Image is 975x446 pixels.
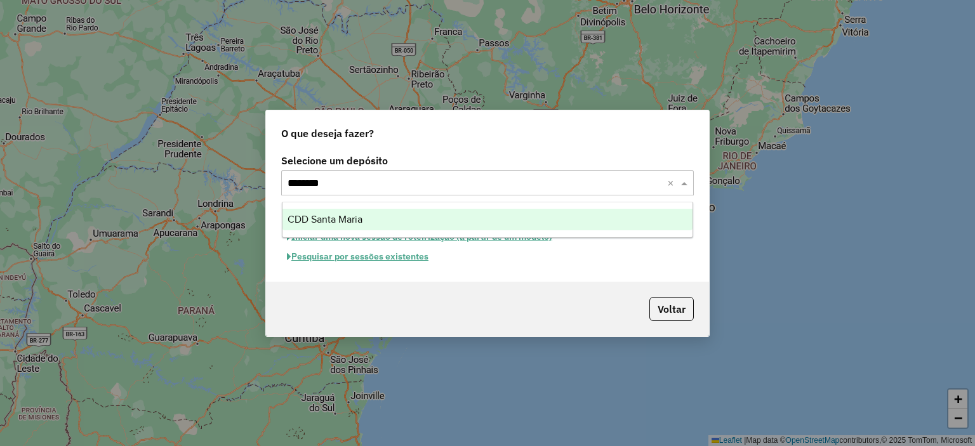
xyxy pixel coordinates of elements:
[281,247,434,266] button: Pesquisar por sessões existentes
[282,202,694,238] ng-dropdown-panel: Options list
[281,126,374,141] span: O que deseja fazer?
[649,297,694,321] button: Voltar
[281,227,558,247] button: Iniciar uma nova sessão de roteirização (a partir de um modelo)
[281,153,694,168] label: Selecione um depósito
[288,214,362,225] span: CDD Santa Maria
[667,175,678,190] span: Clear all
